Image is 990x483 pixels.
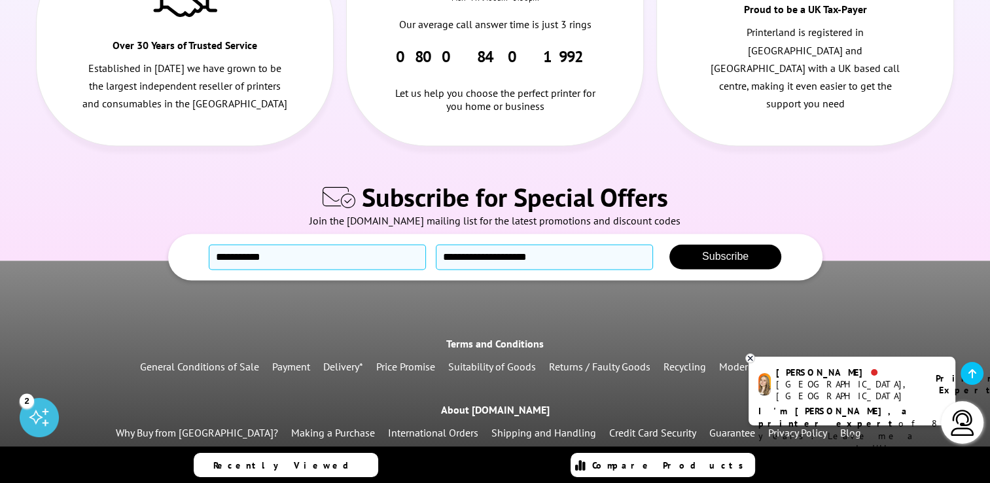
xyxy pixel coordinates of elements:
a: Returns / Faulty Goods [549,360,650,373]
a: Recycling [663,360,706,373]
div: Let us help you choose the perfect printer for you home or business [391,67,599,113]
a: Modern Slavery Statement [719,360,837,373]
a: Shipping and Handling [491,425,596,438]
span: Subscribe [702,251,749,262]
div: [PERSON_NAME] [776,367,919,378]
p: Established in [DATE] we have grown to be the largest independent reseller of printers and consum... [81,60,289,113]
b: I'm [PERSON_NAME], a printer expert [758,405,911,429]
a: Compare Products [571,453,755,477]
span: Compare Products [592,459,751,471]
a: Recently Viewed [194,453,378,477]
a: Why Buy from [GEOGRAPHIC_DATA]? [116,425,278,438]
a: Credit Card Security [609,425,696,438]
img: amy-livechat.png [758,373,771,396]
a: Payment [272,360,310,373]
a: Making a Purchase [291,425,375,438]
div: Over 30 Years of Trusted Service [111,37,259,60]
a: International Orders [388,425,478,438]
a: Price Promise [376,360,435,373]
p: Our average call answer time is just 3 rings [391,16,599,33]
div: 2 [20,393,34,408]
a: Delivery* [323,360,363,373]
a: 0800 840 1992 [396,46,594,67]
span: Subscribe for Special Offers [362,180,668,214]
div: [GEOGRAPHIC_DATA], [GEOGRAPHIC_DATA] [776,378,919,402]
p: of 8 years! Leave me a message and I'll respond ASAP [758,405,946,467]
a: Guarantee [709,425,755,438]
a: Suitability of Goods [448,360,536,373]
div: Join the [DOMAIN_NAME] mailing list for the latest promotions and discount codes [7,214,983,234]
div: Proud to be a UK Tax-Payer [731,1,879,24]
span: Recently Viewed [213,459,362,471]
p: Printerland is registered in [GEOGRAPHIC_DATA] and [GEOGRAPHIC_DATA] with a UK based call centre,... [701,24,909,113]
img: user-headset-light.svg [949,410,976,436]
button: Subscribe [669,244,781,269]
a: General Conditions of Sale [140,360,259,373]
